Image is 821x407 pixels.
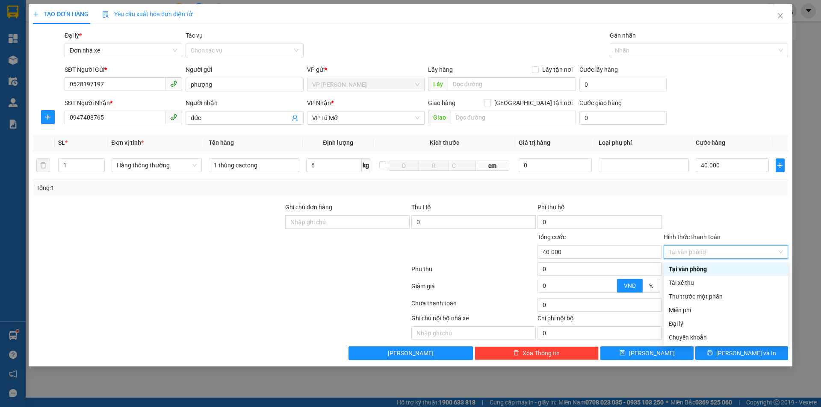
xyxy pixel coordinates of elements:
span: Tại văn phòng [669,246,783,258]
span: plus [33,11,39,17]
span: Cước hàng [696,139,725,146]
input: D [389,161,419,171]
span: close [777,12,784,19]
div: SĐT Người Nhận [65,98,182,108]
strong: PHIẾU GỬI HÀNG [20,36,63,55]
input: R [419,161,449,171]
span: Tên hàng [209,139,234,146]
div: Đại lý [669,319,783,328]
span: [GEOGRAPHIC_DATA] tận nơi [491,98,576,108]
span: plus [776,162,784,169]
span: TẠO ĐƠN HÀNG [33,11,89,18]
span: phone [170,114,177,120]
span: LHP1210251121 [71,28,143,39]
span: VND [624,282,636,289]
label: Ghi chú đơn hàng [285,204,332,211]
img: logo [5,24,11,64]
span: delete [513,350,519,357]
div: Miễn phí [669,305,783,315]
div: Người gửi [186,65,303,74]
div: Phí thu hộ [537,202,662,215]
label: Hình thức thanh toán [664,234,721,240]
span: % [649,282,653,289]
button: deleteXóa Thông tin [475,346,599,360]
span: Lấy tận nơi [539,65,576,74]
span: Lấy [428,77,448,91]
span: plus [41,114,54,120]
div: VP gửi [307,65,425,74]
span: user-add [292,114,298,121]
input: VD: Bàn, Ghế [209,158,299,172]
div: Chi phí nội bộ [537,313,662,326]
label: Gán nhãn [610,32,636,39]
span: Đơn nhà xe [70,44,177,57]
th: Loại phụ phí [595,135,693,151]
div: Thu trước một phần [669,292,783,301]
div: Phụ thu [410,264,537,279]
span: cm [476,161,509,171]
input: Nhập ghi chú [411,326,536,340]
strong: CÔNG TY TNHH VĨNH QUANG [18,7,64,35]
div: Tổng: 1 [36,183,317,193]
div: SĐT Người Gửi [65,65,182,74]
input: 0 [519,158,591,172]
div: Giảm giá [410,281,537,296]
img: icon [102,11,109,18]
div: Người nhận [186,98,303,108]
button: plus [41,110,55,124]
label: Cước giao hàng [579,100,622,106]
input: Ghi chú đơn hàng [285,215,410,229]
input: Dọc đường [448,77,576,91]
input: Cước giao hàng [579,111,667,125]
div: Tài xế thu [669,278,783,287]
span: save [620,350,626,357]
span: Yêu cầu xuất hóa đơn điện tử [102,11,192,18]
span: Đại lý [65,32,82,39]
span: Thu Hộ [411,204,431,211]
span: [PERSON_NAME] [388,348,434,358]
span: Giao [428,111,451,124]
span: VP Tú Mỡ [312,111,419,124]
span: Giao hàng [428,100,455,106]
span: Tổng cước [537,234,566,240]
span: phone [170,80,177,87]
span: Định lượng [323,139,353,146]
strong: Hotline : 0889 23 23 23 [13,56,69,63]
span: kg [362,158,370,172]
span: SL [58,139,65,146]
button: save[PERSON_NAME] [600,346,693,360]
span: Kích thước [430,139,459,146]
input: Cước lấy hàng [579,78,667,91]
span: [PERSON_NAME] và In [716,348,776,358]
button: [PERSON_NAME] [348,346,473,360]
button: Close [768,4,792,28]
label: Tác vụ [186,32,203,39]
input: C [449,161,476,171]
span: Lấy hàng [428,66,453,73]
div: Ghi chú nội bộ nhà xe [411,313,536,326]
input: Dọc đường [451,111,576,124]
button: delete [36,158,50,172]
span: [PERSON_NAME] [629,348,675,358]
button: printer[PERSON_NAME] và In [695,346,788,360]
span: Hàng thông thường [117,159,197,172]
div: Chuyển khoản [669,333,783,342]
span: Xóa Thông tin [523,348,560,358]
div: Tại văn phòng [669,264,783,274]
label: Cước lấy hàng [579,66,618,73]
button: plus [776,158,785,172]
span: Đơn vị tính [112,139,144,146]
span: Giá trị hàng [519,139,550,146]
span: VP Nhận [307,100,331,106]
span: printer [707,350,713,357]
div: Chưa thanh toán [410,299,537,313]
span: VP LÊ HỒNG PHONG [312,78,419,91]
